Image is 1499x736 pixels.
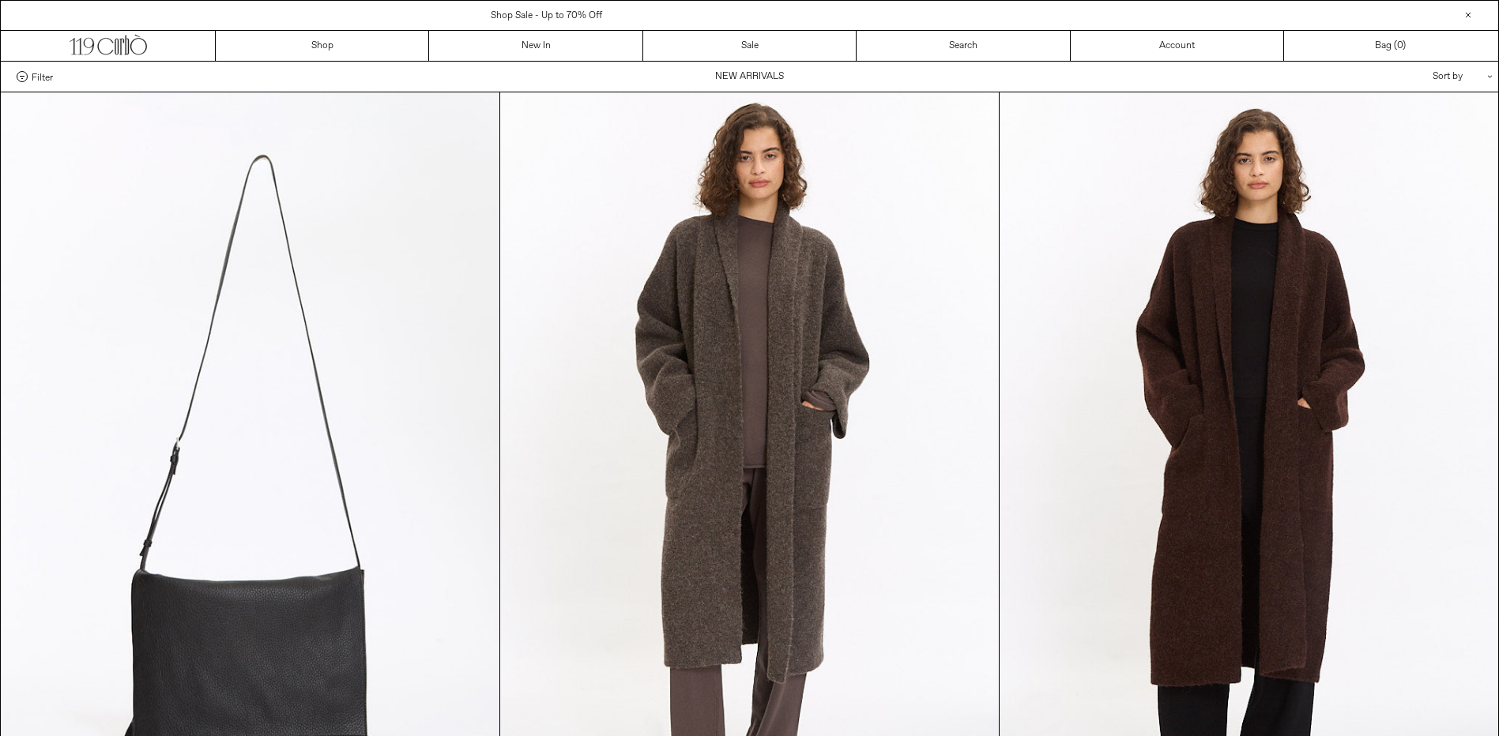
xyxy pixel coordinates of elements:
a: Sale [643,31,857,61]
span: Filter [32,71,53,82]
a: Account [1071,31,1284,61]
div: Sort by [1340,62,1482,92]
a: New In [429,31,642,61]
span: 0 [1397,39,1403,52]
a: Bag () [1284,31,1497,61]
a: Search [857,31,1070,61]
a: Shop Sale - Up to 70% Off [491,9,602,22]
a: Shop [216,31,429,61]
span: ) [1397,39,1406,53]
